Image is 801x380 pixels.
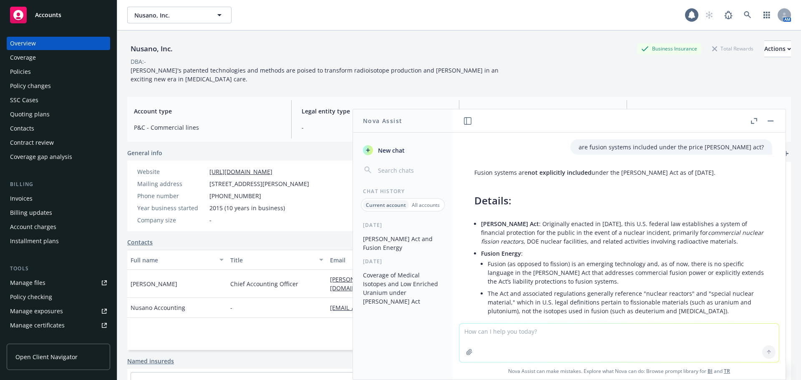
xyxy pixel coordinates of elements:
[10,65,31,78] div: Policies
[637,43,701,54] div: Business Insurance
[10,108,50,121] div: Quoting plans
[137,204,206,212] div: Year business started
[35,12,61,18] span: Accounts
[474,194,764,208] h3: Details:
[724,367,730,375] a: TR
[7,192,110,205] a: Invoices
[720,7,737,23] a: Report a Bug
[7,180,110,189] div: Billing
[7,220,110,234] a: Account charges
[353,221,453,229] div: [DATE]
[7,65,110,78] a: Policies
[127,43,176,54] div: Nusano, Inc.
[360,232,446,254] button: [PERSON_NAME] Act and Fusion Energy
[7,234,110,248] a: Installment plans
[131,57,146,66] div: DBA: -
[481,220,539,228] span: [PERSON_NAME] Act
[360,268,446,308] button: Coverage of Medical Isotopes and Low Enriched Uranium under [PERSON_NAME] Act
[209,204,285,212] span: 2015 (10 years in business)
[127,148,162,157] span: General info
[137,216,206,224] div: Company size
[481,249,521,257] span: Fusion Energy
[353,188,453,195] div: Chat History
[302,107,449,116] span: Legal entity type
[360,143,446,158] button: New chat
[7,108,110,121] a: Quoting plans
[708,43,758,54] div: Total Rewards
[330,256,480,264] div: Email
[209,191,261,200] span: [PHONE_NUMBER]
[330,275,473,292] a: [PERSON_NAME][EMAIL_ADDRESS][PERSON_NAME][DOMAIN_NAME]
[131,279,177,288] span: [PERSON_NAME]
[7,79,110,93] a: Policy changes
[7,305,110,318] a: Manage exposures
[10,333,52,346] div: Manage claims
[758,7,775,23] a: Switch app
[488,287,764,317] li: The Act and associated regulations generally reference "nuclear reactors" and "special nuclear ma...
[353,258,453,265] div: [DATE]
[330,304,434,312] a: [EMAIL_ADDRESS][DOMAIN_NAME]
[10,51,36,64] div: Coverage
[7,51,110,64] a: Coverage
[637,107,784,116] span: Service team
[10,150,72,164] div: Coverage gap analysis
[7,276,110,289] a: Manage files
[781,148,791,159] a: add
[230,256,314,264] div: Title
[412,201,440,209] p: All accounts
[10,79,51,93] div: Policy changes
[481,229,763,245] em: commercial nuclear fission reactors
[209,168,272,176] a: [URL][DOMAIN_NAME]
[7,290,110,304] a: Policy checking
[209,179,309,188] span: [STREET_ADDRESS][PERSON_NAME]
[7,319,110,332] a: Manage certificates
[481,247,764,319] li: :
[739,7,756,23] a: Search
[10,192,33,205] div: Invoices
[131,256,214,264] div: Full name
[764,40,791,57] button: Actions
[127,250,227,270] button: Full name
[10,206,52,219] div: Billing updates
[456,362,782,380] span: Nova Assist can make mistakes. Explore what Nova can do: Browse prompt library for and
[7,206,110,219] a: Billing updates
[7,333,110,346] a: Manage claims
[134,107,281,116] span: Account type
[209,216,212,224] span: -
[701,7,718,23] a: Start snowing
[10,290,52,304] div: Policy checking
[10,37,36,50] div: Overview
[376,146,405,155] span: New chat
[764,41,791,57] div: Actions
[131,303,185,312] span: Nusano Accounting
[481,218,764,247] li: : Originally enacted in [DATE], this U.S. federal law establishes a system of financial protectio...
[7,264,110,273] div: Tools
[488,258,764,287] li: Fusion (as opposed to fission) is an emerging technology and, as of now, there is no specific lan...
[469,107,617,116] span: P&C estimated revenue
[10,234,59,248] div: Installment plans
[10,319,65,332] div: Manage certificates
[127,238,153,247] a: Contacts
[15,352,78,361] span: Open Client Navigator
[708,367,713,375] a: BI
[302,123,449,132] span: -
[10,276,45,289] div: Manage files
[230,279,298,288] span: Chief Accounting Officer
[7,93,110,107] a: SSC Cases
[10,93,38,107] div: SSC Cases
[134,123,281,132] span: P&C - Commercial lines
[7,136,110,149] a: Contract review
[7,122,110,135] a: Contacts
[137,191,206,200] div: Phone number
[227,250,327,270] button: Title
[7,150,110,164] a: Coverage gap analysis
[10,220,56,234] div: Account charges
[230,303,232,312] span: -
[327,250,493,270] button: Email
[127,7,232,23] button: Nusano, Inc.
[528,169,592,176] span: not explicitly included
[134,11,207,20] span: Nusano, Inc.
[363,116,402,125] h1: Nova Assist
[137,179,206,188] div: Mailing address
